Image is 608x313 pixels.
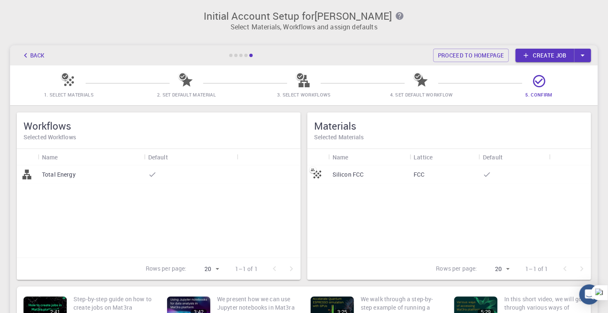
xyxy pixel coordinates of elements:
div: Default [479,149,549,165]
p: FCC [414,170,425,179]
div: Name [38,149,144,165]
h6: Selected Workflows [24,133,294,142]
button: Back [17,49,49,62]
p: Select Materials, Workflows and assign defaults [15,22,593,32]
button: Sort [433,150,446,164]
span: 4. Set Default Workflow [390,91,453,98]
h6: Selected Materials [314,133,584,142]
div: Name [42,149,58,165]
button: Sort [503,150,516,164]
p: 1–1 of 1 [526,265,548,273]
div: Icon [307,149,328,165]
div: Lattice [410,149,479,165]
span: 3. Select Workflows [277,91,331,98]
div: Lattice [414,149,433,165]
h5: Materials [314,119,584,133]
div: Open Intercom Messenger [579,284,600,305]
h5: Workflows [24,119,294,133]
div: 20 [190,263,222,275]
span: 2. Set Default Material [157,91,216,98]
div: 20 [481,263,512,275]
a: Proceed to homepage [433,49,509,62]
a: Create job [516,49,574,62]
div: Default [483,149,503,165]
div: Name [333,149,349,165]
div: Default [148,149,168,165]
button: Sort [349,150,362,164]
h3: Initial Account Setup for [PERSON_NAME] [15,10,593,22]
span: Support [17,6,47,13]
div: Icon [17,149,38,165]
p: Silicon FCC [333,170,364,179]
p: 1–1 of 1 [235,265,258,273]
p: Rows per page: [146,264,187,274]
button: Sort [58,150,71,164]
p: Rows per page: [436,264,477,274]
span: 1. Select Materials [44,91,94,98]
span: 5. Confirm [526,91,553,98]
button: Sort [168,150,181,164]
div: Default [144,149,237,165]
div: Name [328,149,410,165]
p: Total Energy [42,170,76,179]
